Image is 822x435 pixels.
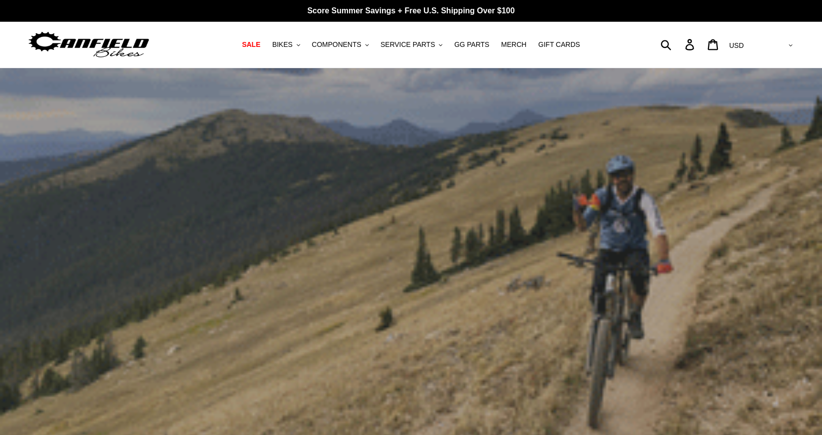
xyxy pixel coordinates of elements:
span: SERVICE PARTS [381,40,435,49]
button: SERVICE PARTS [376,38,447,51]
a: SALE [237,38,265,51]
span: BIKES [272,40,292,49]
img: Canfield Bikes [27,29,151,60]
span: GIFT CARDS [538,40,580,49]
button: BIKES [267,38,305,51]
span: GG PARTS [454,40,489,49]
input: Search [666,34,691,55]
button: COMPONENTS [307,38,374,51]
a: GG PARTS [449,38,494,51]
span: COMPONENTS [312,40,361,49]
a: MERCH [496,38,531,51]
span: MERCH [501,40,526,49]
span: SALE [242,40,260,49]
a: GIFT CARDS [533,38,585,51]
